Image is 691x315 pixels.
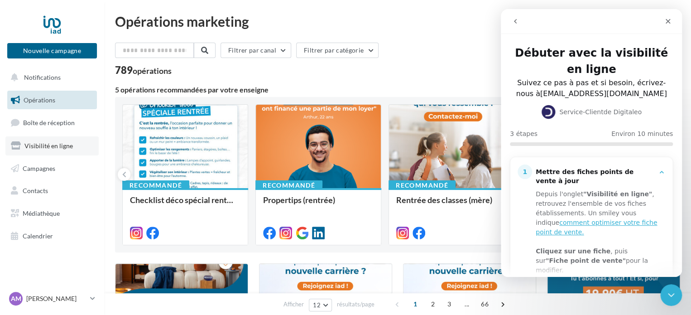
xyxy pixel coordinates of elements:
[24,96,55,104] span: Opérations
[337,300,374,309] span: résultats/page
[24,142,73,150] span: Visibilité en ligne
[255,180,322,190] div: Recommandé
[660,284,682,306] iframe: Intercom live chat
[23,232,53,240] span: Calendrier
[263,195,374,213] div: Propertips (rentrée)
[283,300,304,309] span: Afficher
[23,119,75,126] span: Boîte de réception
[309,299,332,311] button: 12
[130,195,240,213] div: Checklist déco spécial rentrée
[23,164,55,172] span: Campagnes
[5,227,99,246] a: Calendrier
[7,290,97,307] a: AM [PERSON_NAME]
[11,294,21,303] span: AM
[23,209,60,217] span: Médiathèque
[5,159,99,178] a: Campagnes
[5,91,99,110] a: Opérations
[24,73,61,81] span: Notifications
[7,43,97,58] button: Nouvelle campagne
[221,43,291,58] button: Filtrer par canal
[122,180,189,190] div: Recommandé
[5,113,99,132] a: Boîte de réception
[26,294,86,303] p: [PERSON_NAME]
[408,297,422,311] span: 1
[296,43,379,58] button: Filtrer par catégorie
[426,297,440,311] span: 2
[23,187,48,194] span: Contacts
[115,86,666,93] div: 5 opérations recommandées par votre enseigne
[5,204,99,223] a: Médiathèque
[501,9,682,277] iframe: Intercom live chat
[115,65,172,75] div: 789
[133,67,172,75] div: opérations
[477,297,492,311] span: 66
[389,180,456,190] div: Recommandé
[5,68,95,87] button: Notifications
[396,195,507,213] div: Rentrée des classes (mère)
[5,136,99,155] a: Visibilité en ligne
[5,181,99,200] a: Contacts
[442,297,456,311] span: 3
[313,301,321,309] span: 12
[115,15,680,28] div: Opérations marketing
[460,297,474,311] span: ...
